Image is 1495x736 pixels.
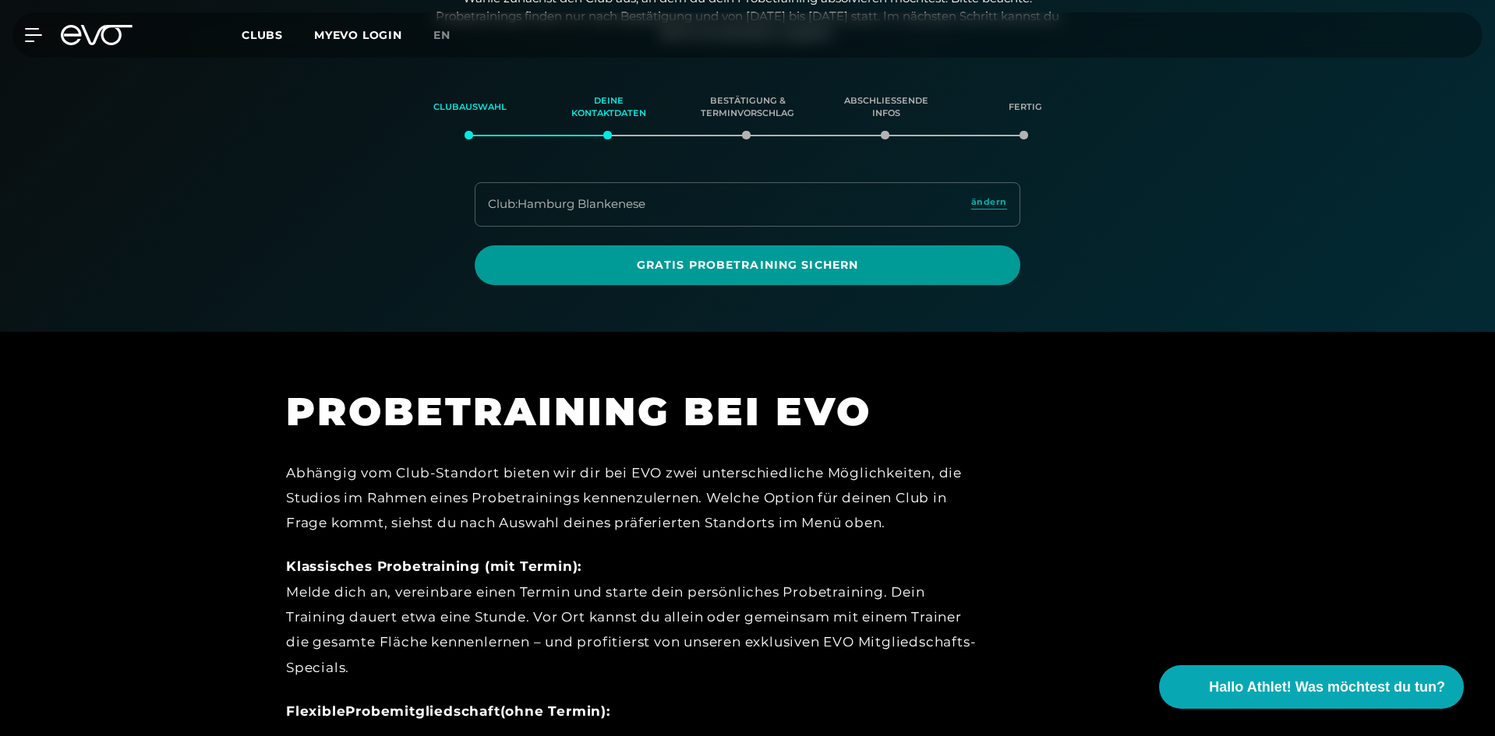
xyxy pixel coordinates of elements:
div: Clubauswahl [420,86,520,129]
div: Bestätigung & Terminvorschlag [698,86,797,129]
span: Clubs [242,28,283,42]
a: Gratis Probetraining sichern [475,245,1020,285]
span: Gratis Probetraining sichern [512,257,983,273]
strong: (ohne Termin): [500,703,610,719]
strong: Klassisches Probetraining (mit Termin): [286,558,581,574]
span: Hallo Athlet! Was möchtest du tun? [1209,677,1445,698]
div: Abhängig vom Club-Standort bieten wir dir bei EVO zwei unterschiedliche Möglichkeiten, die Studio... [286,460,988,536]
div: Fertig [975,86,1075,129]
span: ändern [971,195,1007,209]
button: Hallo Athlet! Was möchtest du tun? [1159,665,1464,709]
div: Abschließende Infos [836,86,936,129]
a: ändern [971,195,1007,213]
strong: Probemitgliedschaft [345,703,500,719]
div: Club : Hamburg Blankenese [488,195,645,213]
h1: PROBETRAINING BEI EVO [286,386,988,437]
a: MYEVO LOGIN [314,28,402,42]
a: Clubs [242,27,314,42]
a: en [433,26,469,44]
div: Deine Kontaktdaten [559,86,659,129]
strong: Flexible [286,703,345,719]
div: Melde dich an, vereinbare einen Termin und starte dein persönliches Probetraining. Dein Training ... [286,554,988,679]
span: en [433,28,451,42]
